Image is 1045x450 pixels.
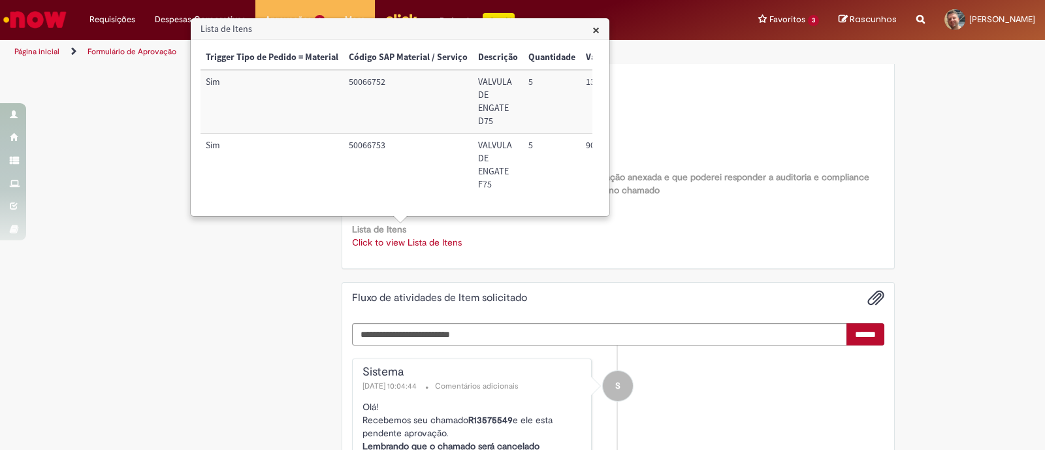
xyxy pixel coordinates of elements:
[155,13,246,26] span: Despesas Corporativas
[89,13,135,26] span: Requisições
[385,9,420,29] img: click_logo_yellow_360x200.png
[440,13,515,29] div: Padroniza
[592,23,600,37] button: Close
[10,40,687,64] ul: Trilhas de página
[314,15,325,26] span: 2
[850,13,897,25] span: Rascunhos
[435,381,519,392] small: Comentários adicionais
[523,70,581,133] td: Quantidade: 5
[867,289,884,306] button: Adicionar anexos
[483,13,515,29] p: +GenAi
[473,134,523,197] td: Descrição: VALVULA DE ENGATE F75
[352,236,462,248] a: Click to view Lista de Itens
[523,134,581,197] td: Quantidade: 5
[523,46,581,70] th: Quantidade
[352,171,869,196] b: Declaro que as informações preenchidas correspondem a cotação anexada e que poderei responder a a...
[592,21,600,39] span: ×
[769,13,805,26] span: Favoritos
[201,46,344,70] th: Trigger Tipo de Pedido = Material
[581,70,648,133] td: Valor Unitário: 130,00
[362,366,585,379] div: Sistema
[191,19,609,40] h3: Lista de Itens
[345,13,365,26] span: More
[969,14,1035,25] span: [PERSON_NAME]
[352,293,527,304] h2: Fluxo de atividades de Item solicitado Histórico de tíquete
[344,134,473,197] td: Código SAP Material / Serviço: 50066753
[352,223,406,235] b: Lista de Itens
[581,134,648,197] td: Valor Unitário: 90,00
[344,46,473,70] th: Código SAP Material / Serviço
[265,13,312,26] span: Aprovações
[1,7,69,33] img: ServiceNow
[468,414,513,426] b: R13575549
[615,370,620,402] span: S
[603,371,633,401] div: System
[352,323,848,346] textarea: Digite sua mensagem aqui...
[344,70,473,133] td: Código SAP Material / Serviço: 50066752
[190,18,610,217] div: Lista de Itens
[201,134,344,197] td: Trigger Tipo de Pedido = Material: Sim
[581,46,648,70] th: Valor Unitário
[14,46,59,57] a: Página inicial
[201,70,344,133] td: Trigger Tipo de Pedido = Material: Sim
[362,381,419,391] span: [DATE] 10:04:44
[839,14,897,26] a: Rascunhos
[473,70,523,133] td: Descrição: VALVULA DE ENGATE D75
[473,46,523,70] th: Descrição
[808,15,819,26] span: 3
[88,46,176,57] a: Formulário de Aprovação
